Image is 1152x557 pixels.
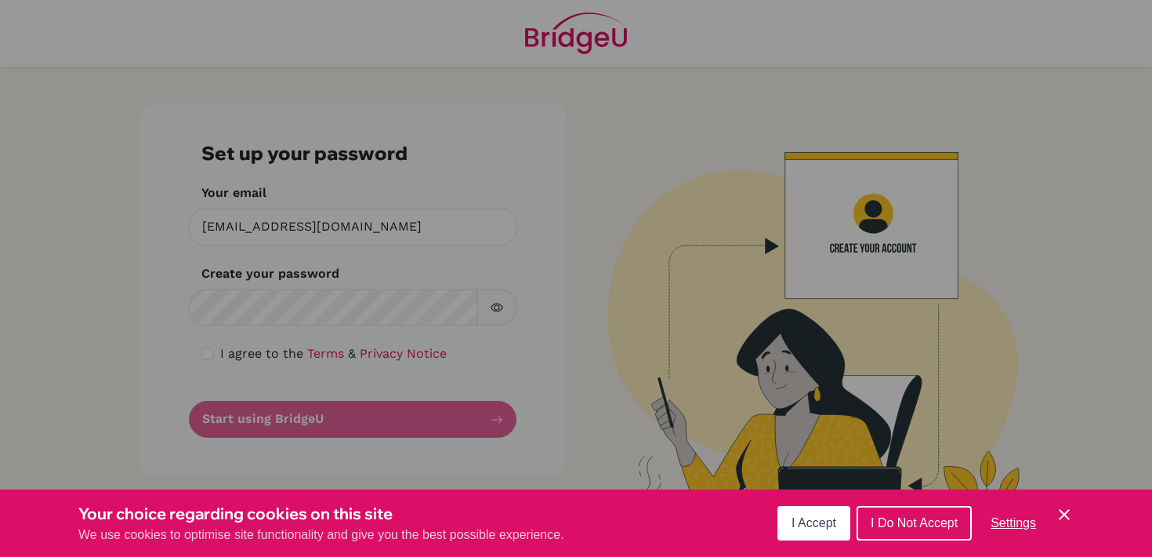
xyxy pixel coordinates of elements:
[78,526,564,544] p: We use cookies to optimise site functionality and give you the best possible experience.
[991,516,1036,530] span: Settings
[78,502,564,526] h3: Your choice regarding cookies on this site
[871,516,958,530] span: I Do Not Accept
[1055,505,1074,524] button: Save and close
[978,508,1049,539] button: Settings
[857,506,972,541] button: I Do Not Accept
[792,516,836,530] span: I Accept
[777,506,850,541] button: I Accept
